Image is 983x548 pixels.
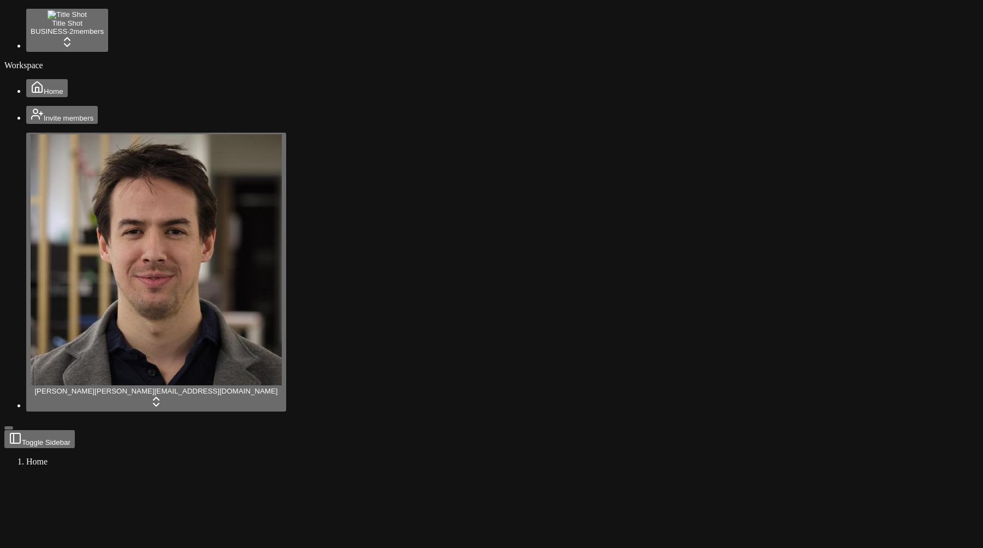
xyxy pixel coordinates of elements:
[4,426,13,430] button: Toggle Sidebar
[26,9,108,52] button: Title ShotTitle ShotBUSINESS·2members
[4,457,979,467] nav: breadcrumb
[44,87,63,96] span: Home
[26,457,48,466] span: Home
[4,430,75,448] button: Toggle Sidebar
[31,27,104,35] div: BUSINESS · 2 member s
[26,133,286,412] button: Jonathan Beurel[PERSON_NAME][PERSON_NAME][EMAIL_ADDRESS][DOMAIN_NAME]
[22,438,70,446] span: Toggle Sidebar
[4,61,979,70] div: Workspace
[48,10,87,19] img: Title Shot
[34,387,94,395] span: [PERSON_NAME]
[26,79,68,97] button: Home
[26,106,98,124] button: Invite members
[44,114,93,122] span: Invite members
[31,19,104,27] div: Title Shot
[94,387,278,395] span: [PERSON_NAME][EMAIL_ADDRESS][DOMAIN_NAME]
[31,134,282,385] img: Jonathan Beurel
[26,86,68,96] a: Home
[26,113,98,122] a: Invite members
